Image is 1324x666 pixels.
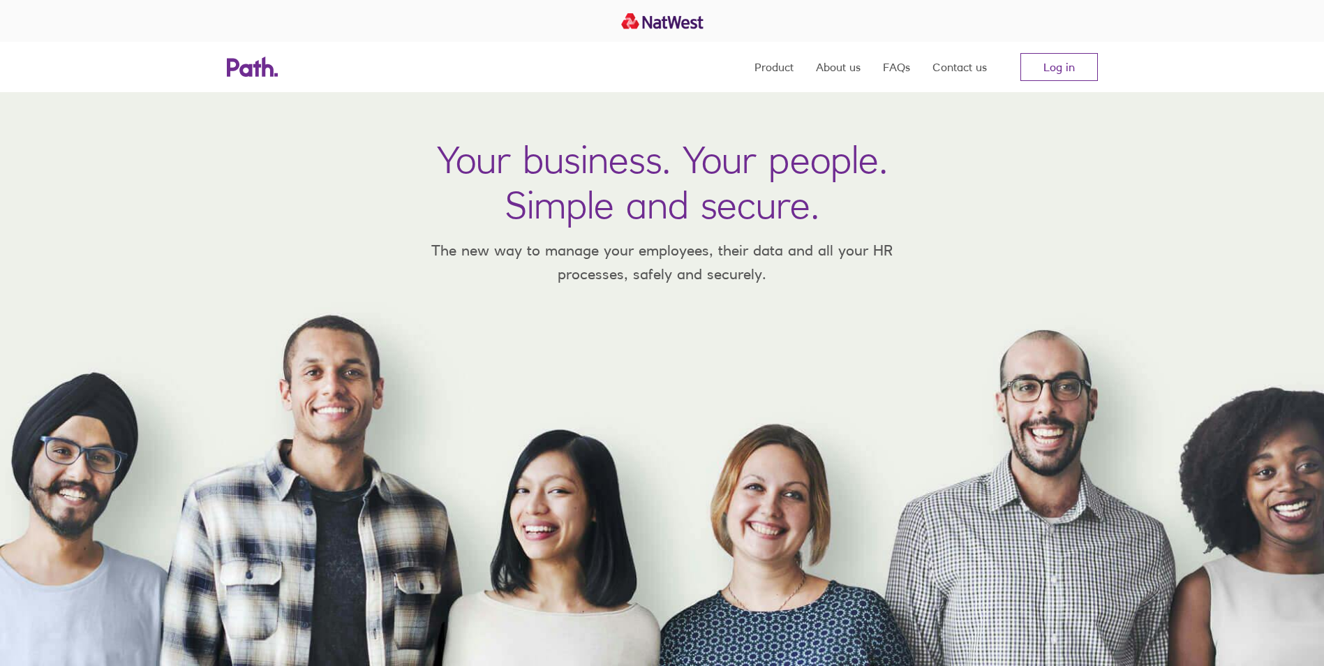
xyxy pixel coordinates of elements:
a: Contact us [932,42,987,92]
a: Product [754,42,794,92]
a: FAQs [883,42,910,92]
a: Log in [1020,53,1098,81]
h1: Your business. Your people. Simple and secure. [437,137,888,228]
a: About us [816,42,861,92]
p: The new way to manage your employees, their data and all your HR processes, safely and securely. [411,239,914,286]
